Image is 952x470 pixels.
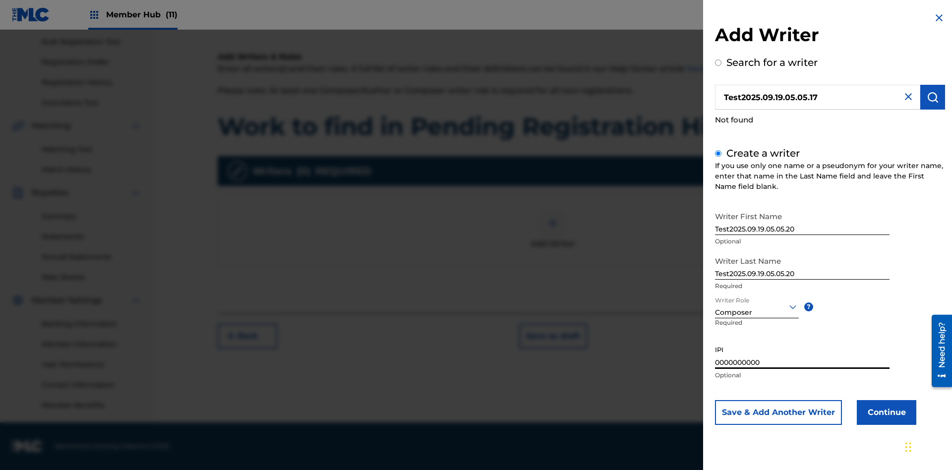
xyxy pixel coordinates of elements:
[88,9,100,21] img: Top Rightsholders
[715,161,945,192] div: If you use only one name or a pseudonym for your writer name, enter that name in the Last Name fi...
[715,371,890,380] p: Optional
[726,147,800,159] label: Create a writer
[106,9,178,20] span: Member Hub
[857,400,916,425] button: Continue
[927,91,939,103] img: Search Works
[715,400,842,425] button: Save & Add Another Writer
[715,282,890,291] p: Required
[715,24,945,49] h2: Add Writer
[924,311,952,392] iframe: Resource Center
[902,422,952,470] iframe: Chat Widget
[12,7,50,22] img: MLC Logo
[715,237,890,246] p: Optional
[902,91,914,103] img: close
[905,432,911,462] div: Drag
[804,302,813,311] span: ?
[166,10,178,19] span: (11)
[715,318,754,341] p: Required
[715,85,920,110] input: Search writer's name or IPI Number
[726,57,818,68] label: Search for a writer
[715,110,945,131] div: Not found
